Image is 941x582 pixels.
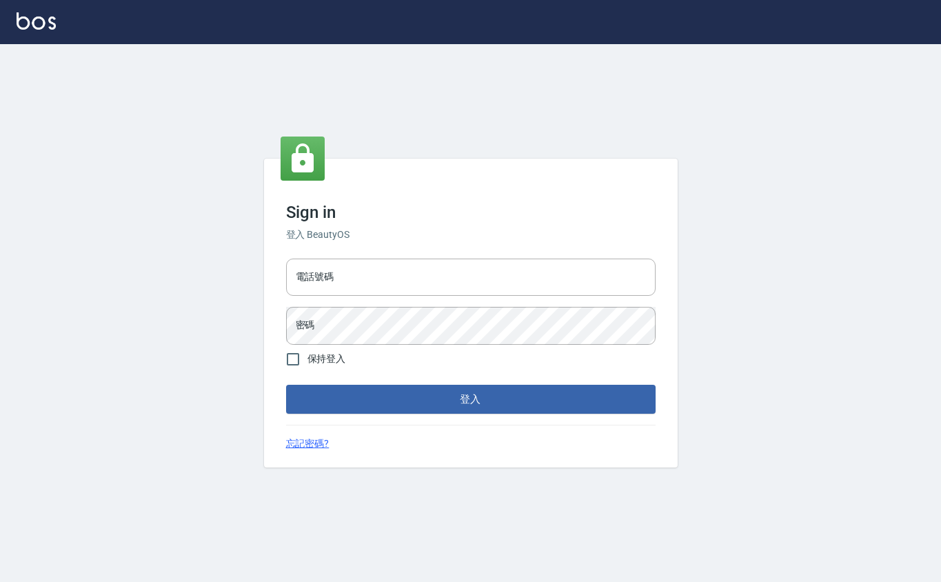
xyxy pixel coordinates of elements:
[286,203,656,222] h3: Sign in
[286,385,656,414] button: 登入
[17,12,56,30] img: Logo
[286,436,330,451] a: 忘記密碼?
[286,228,656,242] h6: 登入 BeautyOS
[307,352,346,366] span: 保持登入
